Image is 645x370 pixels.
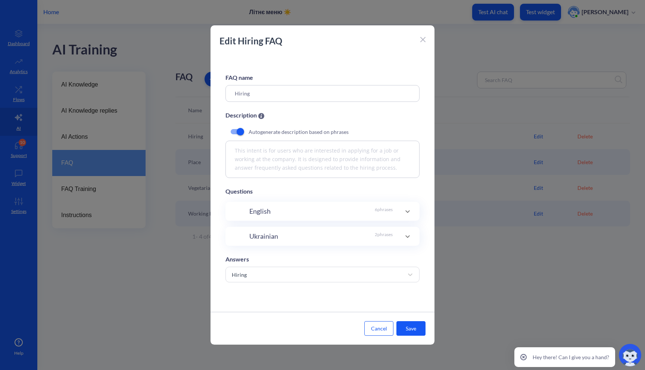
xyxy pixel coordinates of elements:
[249,128,349,136] p: Autogenerate description based on phrases
[225,187,420,196] div: Questions
[225,85,420,102] input: Type name
[396,321,426,336] button: Save
[232,271,247,279] div: Hiring
[533,353,609,361] p: Hey there! Can I give you a hand?
[225,202,420,221] div: English6phrases
[225,111,420,120] div: Description
[249,206,271,216] p: English
[225,227,420,246] div: Ukrainian2phrases
[225,255,420,264] div: Answers
[249,231,278,241] p: Ukrainian
[225,73,420,82] div: FAQ name
[619,344,641,366] img: copilot-icon.svg
[219,34,417,48] p: Edit Hiring FAQ
[364,321,393,336] button: Cancel
[375,206,393,216] p: 6 phrases
[225,141,420,178] textarea: This intent is for users who are interested in applying for a job or working at the company. It i...
[375,231,393,241] p: 2 phrases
